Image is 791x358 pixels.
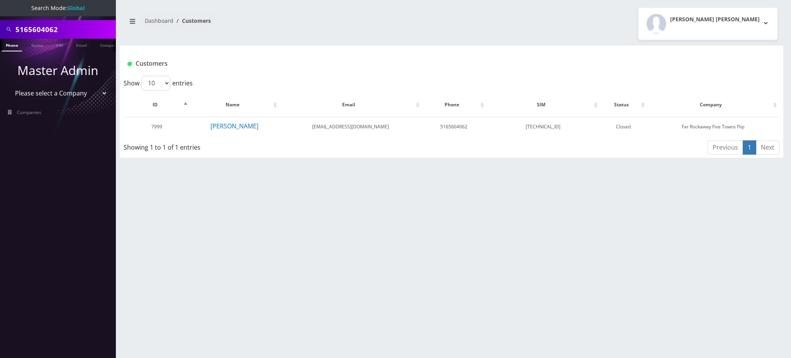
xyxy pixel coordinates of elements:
th: Name: activate to sort column ascending [190,94,279,116]
nav: breadcrumb [126,13,446,35]
button: [PERSON_NAME] [210,121,259,131]
td: 5165604062 [422,117,486,136]
a: 1 [743,140,756,155]
div: Showing 1 to 1 of 1 entries [124,140,391,152]
td: Closed [600,117,647,136]
th: Status: activate to sort column ascending [600,94,647,116]
td: Far Rockaway Five Towns Flip [647,117,779,136]
input: Search All Companies [15,22,114,37]
a: Email [72,39,91,51]
a: Phone [2,39,22,51]
a: Dashboard [145,17,173,24]
a: SIM [52,39,67,51]
th: SIM: activate to sort column ascending [487,94,599,116]
button: [PERSON_NAME] [PERSON_NAME] [638,8,777,40]
td: [EMAIL_ADDRESS][DOMAIN_NAME] [280,117,421,136]
th: Email: activate to sort column ascending [280,94,421,116]
th: ID: activate to sort column descending [124,94,189,116]
a: Next [756,140,779,155]
th: Phone: activate to sort column ascending [422,94,486,116]
select: Showentries [141,76,170,90]
label: Show entries [124,76,193,90]
span: Search Mode: [31,4,85,12]
td: [TECHNICAL_ID] [487,117,599,136]
span: Companies [17,109,41,116]
th: Company: activate to sort column ascending [647,94,779,116]
a: Previous [708,140,743,155]
a: Company [96,39,122,51]
li: Customers [173,17,211,25]
td: 7999 [124,117,189,136]
h1: Customers [127,60,665,67]
h2: [PERSON_NAME] [PERSON_NAME] [670,16,760,23]
a: Name [27,39,47,51]
strong: Global [67,4,85,12]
